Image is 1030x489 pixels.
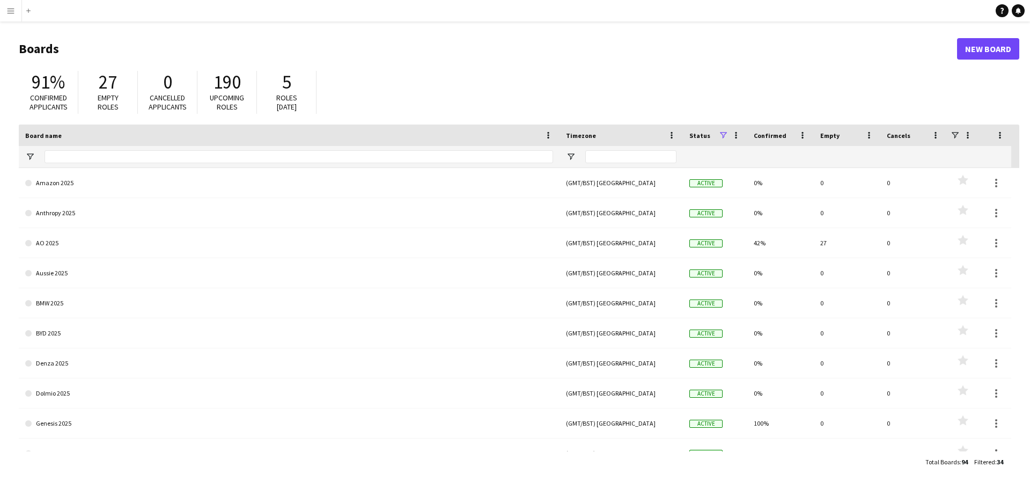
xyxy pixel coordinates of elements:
span: Board name [25,132,62,140]
div: 0 [880,378,947,408]
a: AO 2025 [25,228,553,258]
div: 0% [747,198,814,228]
div: (GMT/BST) [GEOGRAPHIC_DATA] [560,228,683,258]
div: : [974,451,1003,472]
input: Board name Filter Input [45,150,553,163]
span: Total Boards [925,458,960,466]
span: Active [689,209,723,217]
div: (GMT/BST) [GEOGRAPHIC_DATA] [560,168,683,198]
span: Active [689,360,723,368]
a: Aussie 2025 [25,258,553,288]
div: 27 [814,228,880,258]
div: 0 [880,439,947,468]
div: 0 [814,378,880,408]
span: Timezone [566,132,596,140]
div: 0% [747,318,814,348]
span: 0 [163,70,172,94]
a: Dolmio 2025 [25,378,553,408]
div: 0% [747,378,814,408]
span: Empty roles [98,93,119,112]
a: Genesis 2025 [25,408,553,439]
span: Upcoming roles [210,93,244,112]
span: Active [689,330,723,338]
div: 0 [814,318,880,348]
h1: Boards [19,41,957,57]
div: 0 [880,288,947,318]
span: Status [689,132,710,140]
span: Active [689,300,723,308]
span: Active [689,420,723,428]
span: Active [689,390,723,398]
div: 100% [747,408,814,438]
span: Cancelled applicants [149,93,187,112]
div: 0 [814,258,880,288]
span: Active [689,239,723,247]
button: Open Filter Menu [566,152,576,162]
div: (GMT/BST) [GEOGRAPHIC_DATA] [560,378,683,408]
div: (GMT/BST) [GEOGRAPHIC_DATA] [560,439,683,468]
button: Open Filter Menu [25,152,35,162]
div: 0 [880,228,947,258]
div: 0 [814,348,880,378]
div: (GMT/BST) [GEOGRAPHIC_DATA] [560,198,683,228]
div: 0% [747,168,814,198]
span: 27 [99,70,117,94]
div: (GMT/BST) [GEOGRAPHIC_DATA] [560,258,683,288]
span: Roles [DATE] [276,93,297,112]
div: 0 [814,408,880,438]
div: (GMT/BST) [GEOGRAPHIC_DATA] [560,408,683,438]
div: 0% [747,348,814,378]
a: New Board [957,38,1019,60]
span: Active [689,450,723,458]
div: 0% [747,288,814,318]
div: 0 [880,318,947,348]
div: 0 [814,439,880,468]
span: 190 [214,70,241,94]
input: Timezone Filter Input [585,150,676,163]
span: Confirmed [754,132,786,140]
div: 0% [747,439,814,468]
div: 0 [880,168,947,198]
div: 0 [814,168,880,198]
div: 0 [880,348,947,378]
span: Active [689,269,723,278]
div: 0 [814,198,880,228]
span: Filtered [974,458,995,466]
div: : [925,451,968,472]
a: Denza 2025 [25,348,553,378]
a: BMW 2025 [25,288,553,318]
div: 0% [747,258,814,288]
a: Amazon 2025 [25,168,553,198]
span: Cancels [887,132,910,140]
span: Empty [820,132,840,140]
span: 5 [282,70,291,94]
span: Active [689,179,723,187]
div: (GMT/BST) [GEOGRAPHIC_DATA] [560,348,683,378]
div: 42% [747,228,814,258]
a: Anthropy 2025 [25,198,553,228]
div: 0 [880,258,947,288]
span: 94 [961,458,968,466]
span: 34 [997,458,1003,466]
span: Confirmed applicants [30,93,68,112]
span: 91% [32,70,65,94]
div: 0 [880,408,947,438]
div: 0 [880,198,947,228]
a: HeyMo 2025 [25,439,553,469]
a: BYD 2025 [25,318,553,348]
div: (GMT/BST) [GEOGRAPHIC_DATA] [560,318,683,348]
div: 0 [814,288,880,318]
div: (GMT/BST) [GEOGRAPHIC_DATA] [560,288,683,318]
